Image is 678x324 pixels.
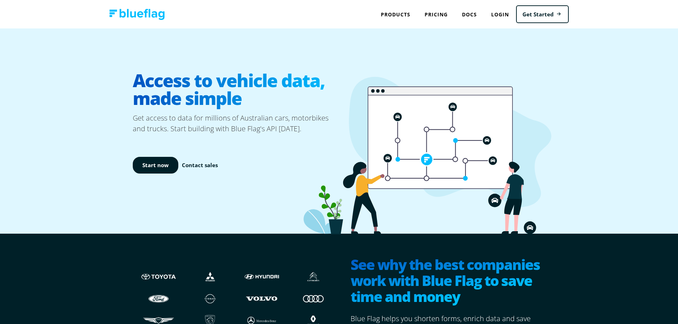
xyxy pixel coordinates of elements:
a: Start now [133,157,178,174]
p: Get access to data for millions of Australian cars, motorbikes and trucks. Start building with Bl... [133,113,339,134]
a: Contact sales [182,161,218,169]
img: Hyundai logo [243,270,280,283]
img: Toyota logo [140,270,177,283]
a: Get Started [516,5,569,23]
img: Ford logo [140,292,177,305]
div: Products [374,7,417,22]
a: Pricing [417,7,455,22]
img: Mistubishi logo [191,270,229,283]
img: Blue Flag logo [109,9,165,20]
a: Login to Blue Flag application [484,7,516,22]
img: Audi logo [295,292,332,305]
h2: See why the best companies work with Blue Flag to save time and money [351,256,546,306]
img: Nissan logo [191,292,229,305]
img: Citroen logo [295,270,332,283]
a: Docs [455,7,484,22]
h1: Access to vehicle data, made simple [133,66,339,113]
img: Volvo logo [243,292,280,305]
